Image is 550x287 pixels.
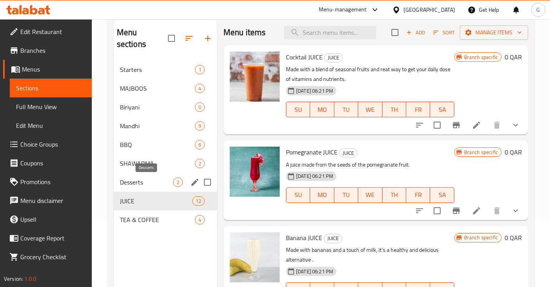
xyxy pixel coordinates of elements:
button: SA [430,187,454,203]
button: show more [506,201,525,220]
p: Made with a blend of seasonal fruits and reat way to get your daily dose of vitamins and nutrients. [286,65,454,84]
span: JUICE [339,149,357,158]
a: Menu disclaimer [3,191,92,210]
button: FR [406,187,430,203]
span: Coupons [20,158,86,168]
div: TEA & COFFEE4 [114,210,217,229]
span: 6 [195,141,204,149]
span: Cocktail JUICE [286,51,323,63]
span: Sections [16,83,86,93]
span: Version: [4,274,23,284]
h6: 0 QAR [505,52,522,63]
a: Full Menu View [10,97,92,116]
a: Sections [10,79,92,97]
div: Desserts2edit [114,173,217,192]
img: Cocktail JUICE [230,52,280,102]
button: Sort [431,27,457,39]
img: Pomegranate JUICE [230,147,280,197]
span: 4 [195,85,204,92]
button: TH [382,102,406,117]
span: MO [313,189,331,201]
div: SHAWARMA2 [114,154,217,173]
span: TU [337,189,355,201]
span: Branch specific [461,149,501,156]
button: delete [487,201,506,220]
span: Biriyani [120,102,195,112]
button: SU [286,187,310,203]
a: Menus [3,60,92,79]
button: Add [403,27,428,39]
div: JUICE [120,196,192,206]
span: TH [386,189,403,201]
span: Branch specific [461,234,501,241]
div: items [195,215,205,224]
h2: Menu sections [117,27,168,50]
a: Upsell [3,210,92,229]
svg: Show Choices [511,206,520,215]
span: Grocery Checklist [20,252,86,262]
button: Manage items [460,25,528,40]
a: Grocery Checklist [3,248,92,266]
div: BBQ6 [114,135,217,154]
span: Branch specific [461,54,501,61]
span: Menus [22,65,86,74]
p: A juice made from the seeds of the pomegranate fruit. [286,160,454,170]
a: Coupons [3,154,92,172]
a: Edit Restaurant [3,22,92,41]
button: WE [358,102,382,117]
div: items [195,65,205,74]
div: Biriyani0 [114,98,217,117]
a: Promotions [3,172,92,191]
span: Coverage Report [20,233,86,243]
div: JUICE12 [114,192,217,210]
input: search [284,26,376,39]
span: Sort items [428,27,460,39]
div: BBQ [120,140,195,149]
span: MO [313,104,331,115]
h6: 0 QAR [505,147,522,158]
span: 4 [195,216,204,224]
a: Edit menu item [472,120,481,130]
div: items [195,102,205,112]
span: 12 [193,197,204,205]
span: Edit Menu [16,121,86,130]
button: MO [310,102,334,117]
div: items [195,159,205,168]
span: 9 [195,122,204,130]
div: TEA & COFFEE [120,215,195,224]
span: TH [386,104,403,115]
span: SA [433,189,451,201]
span: WE [361,104,379,115]
button: TU [334,102,358,117]
span: Sort [433,28,455,37]
span: Mandhi [120,121,195,131]
button: SA [430,102,454,117]
span: SHAWARMA [120,159,195,168]
img: Banana JUICE [230,232,280,282]
div: Menu-management [319,5,367,14]
span: Upsell [20,215,86,224]
div: items [192,196,205,206]
span: Menu disclaimer [20,196,86,205]
span: Select to update [429,203,445,219]
p: Made with bananas and a touch of milk, it's a healthy and delicious alternative . [286,245,454,265]
span: Full Menu View [16,102,86,111]
button: WE [358,187,382,203]
span: FR [409,189,427,201]
span: JUICE [325,53,342,62]
div: JUICE [324,234,342,243]
span: MAJBOOS [120,84,195,93]
span: Choice Groups [20,140,86,149]
span: 1.0.0 [24,274,36,284]
span: Starters [120,65,195,74]
span: 1 [195,66,204,74]
span: FR [409,104,427,115]
div: [GEOGRAPHIC_DATA] [404,5,455,14]
span: Branches [20,46,86,55]
button: Branch-specific-item [447,116,466,135]
span: Edit Restaurant [20,27,86,36]
button: Branch-specific-item [447,201,466,220]
h2: Menu items [223,27,266,38]
button: sort-choices [410,116,429,135]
